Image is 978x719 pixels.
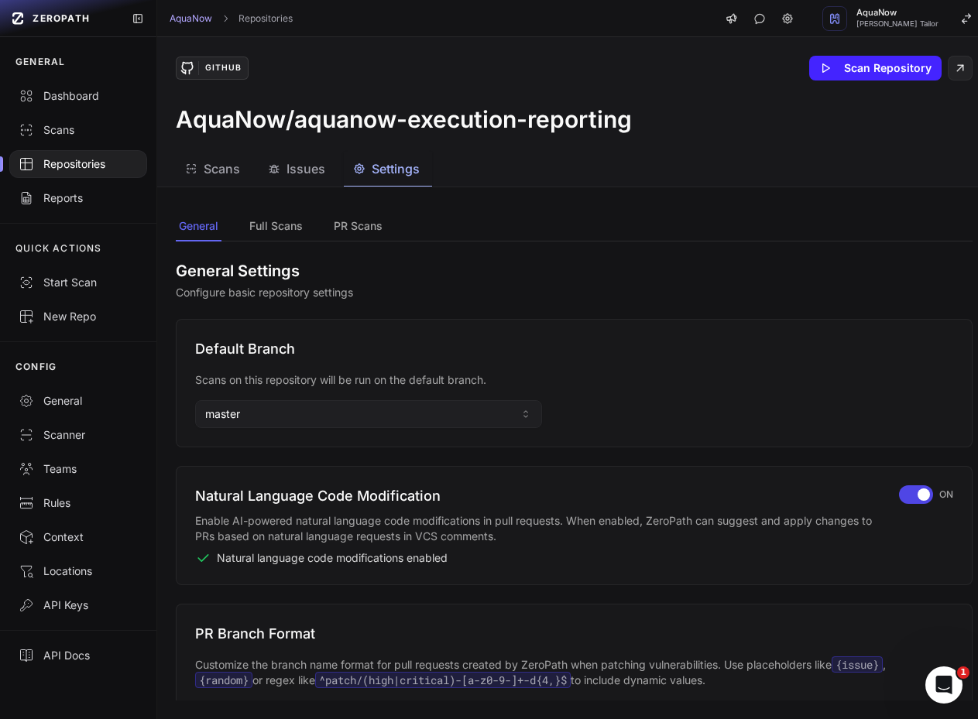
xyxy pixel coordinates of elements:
code: {random} [195,672,252,688]
span: 1 [957,666,969,679]
p: CONFIG [15,361,57,373]
a: ZEROPATH [6,6,119,31]
h3: AquaNow/aquanow-execution-reporting [176,105,632,133]
h3: Natural Language Code Modification [195,485,880,507]
div: Scans [19,122,138,138]
span: [PERSON_NAME] Tailor [856,20,939,28]
button: General [176,212,221,241]
h2: General Settings [176,260,973,282]
nav: breadcrumb [170,12,293,25]
button: Scan Repository [809,56,942,80]
iframe: Intercom live chat [925,666,963,704]
div: Rules [19,495,138,511]
code: ^patch/(high|critical)-[a-z0-9-]+-d{4,}$ [315,672,571,688]
div: Dashboard [19,88,138,104]
div: GitHub [198,61,248,75]
p: Customize the branch name format for pull requests created by ZeroPath when patching vulnerabilit... [195,657,953,688]
button: Full Scans [246,212,306,241]
h3: PR Branch Format [195,623,953,645]
h3: Default Branch [195,338,953,360]
div: Teams [19,461,138,477]
p: Scans on this repository will be run on the default branch. [195,372,953,388]
div: Scanner [19,427,138,443]
a: AquaNow [170,12,212,25]
div: Start Scan [19,275,138,290]
span: master [205,406,240,422]
a: Repositories [238,12,293,25]
div: Context [19,529,138,545]
p: Enable AI-powered natural language code modifications in pull requests. When enabled, ZeroPath ca... [195,513,880,544]
p: GENERAL [15,56,65,68]
span: Settings [372,159,420,178]
code: {issue} [832,656,883,673]
span: ZEROPATH [33,12,90,25]
div: New Repo [19,309,138,324]
span: Scans [204,159,240,178]
span: AquaNow [856,9,939,17]
div: General [19,393,138,409]
span: Issues [287,159,325,178]
span: ON [939,488,953,501]
svg: caret sort, [520,408,532,420]
p: QUICK ACTIONS [15,242,102,255]
div: API Keys [19,597,138,613]
p: Configure basic repository settings [176,285,973,300]
svg: chevron right, [220,13,231,24]
button: PR Scans [331,212,386,241]
div: Repositories [19,156,138,172]
div: Reports [19,190,138,206]
div: API Docs [19,648,138,663]
div: Locations [19,563,138,579]
span: Natural language code modifications enabled [217,550,448,566]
